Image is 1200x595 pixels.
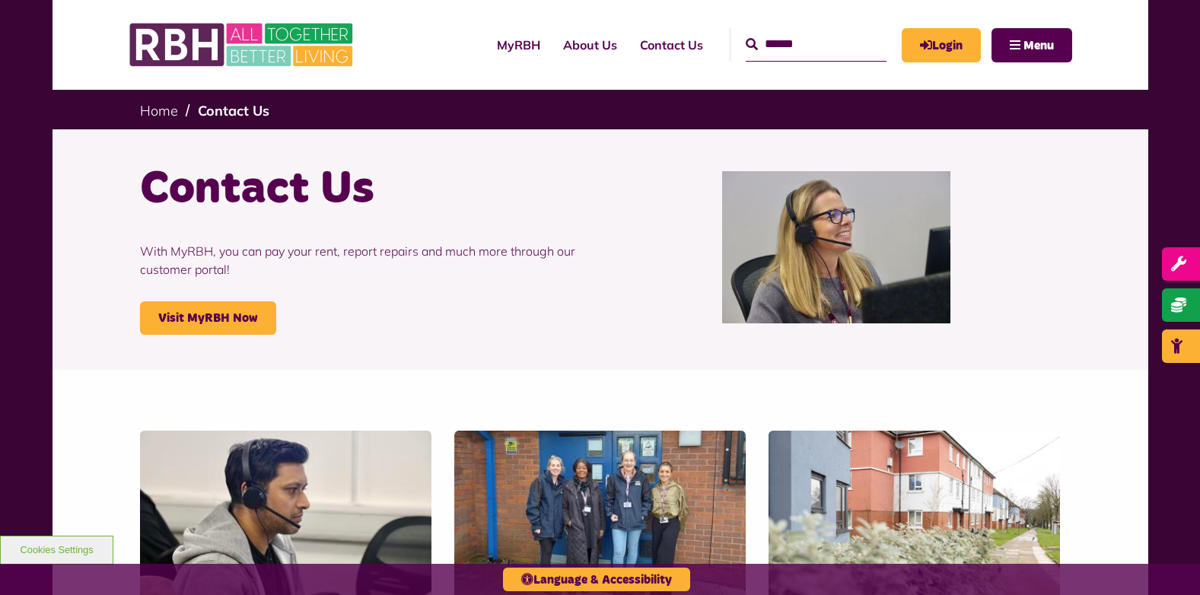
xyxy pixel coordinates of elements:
a: MyRBH [485,24,552,65]
span: Menu [1023,40,1054,52]
a: Visit MyRBH Now [140,301,276,335]
button: Navigation [992,28,1072,62]
a: Contact Us [198,102,269,119]
h1: Contact Us [140,160,589,219]
a: About Us [552,24,629,65]
a: MyRBH [902,28,981,62]
button: Language & Accessibility [503,568,690,591]
img: RBH [129,15,357,75]
a: Contact Us [629,24,715,65]
p: With MyRBH, you can pay your rent, report repairs and much more through our customer portal! [140,219,589,301]
img: Contact Centre February 2024 (1) [722,171,950,323]
a: Home [140,102,178,119]
iframe: Netcall Web Assistant for live chat [1132,527,1200,595]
